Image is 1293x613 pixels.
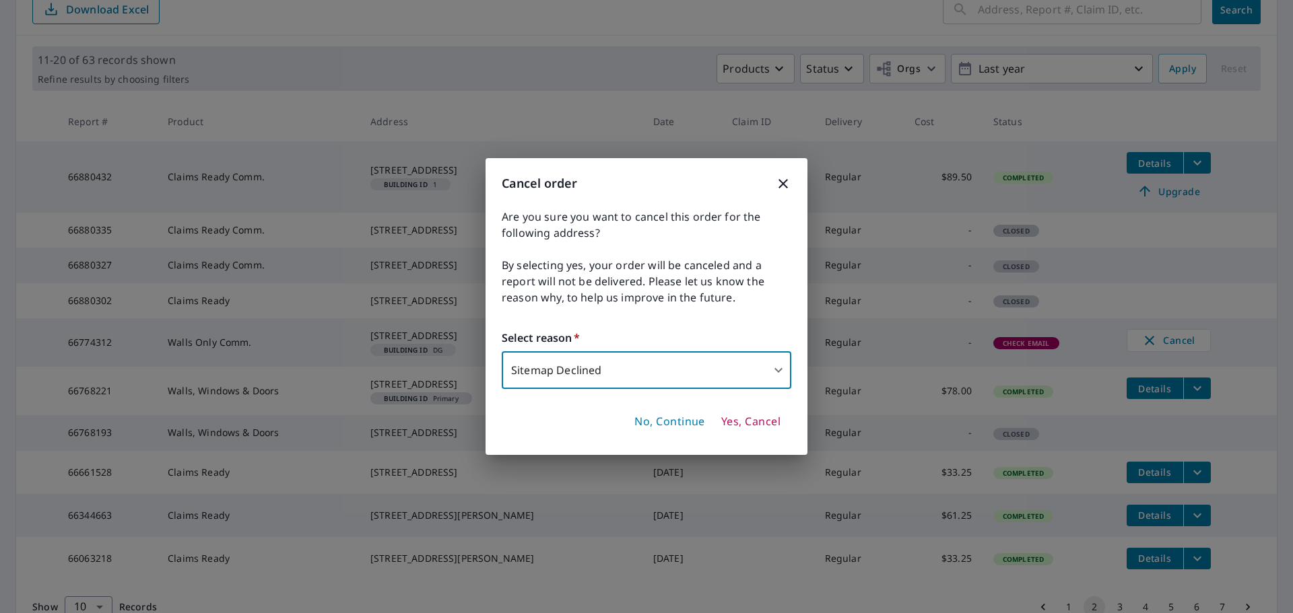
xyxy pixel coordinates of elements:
[502,257,791,305] span: By selecting yes, your order will be canceled and a report will not be delivered. Please let us k...
[629,410,710,433] button: No, Continue
[721,414,781,429] span: Yes, Cancel
[634,414,705,429] span: No, Continue
[502,174,791,192] h3: Cancel order
[716,410,786,433] button: Yes, Cancel
[502,209,791,241] span: Are you sure you want to cancel this order for the following address?
[502,351,791,389] div: Sitemap Declined
[502,330,791,346] label: Select reason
